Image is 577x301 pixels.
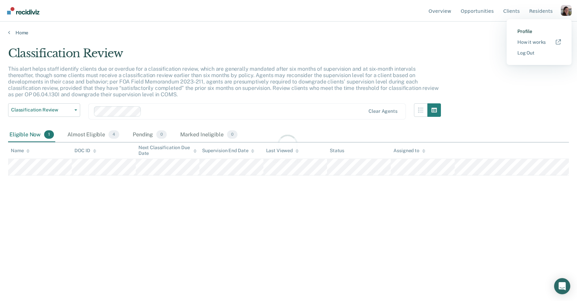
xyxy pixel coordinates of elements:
div: Eligible Now1 [8,128,55,142]
div: Last Viewed [266,148,299,154]
div: Almost Eligible4 [66,128,121,142]
span: 0 [227,130,237,139]
div: Profile menu [507,19,572,65]
p: This alert helps staff identify clients due or overdue for a classification review, which are gen... [8,66,438,98]
span: Classification Review [11,107,72,113]
button: Classification Review [8,103,80,117]
div: Clear agents [368,108,397,114]
div: Next Classification Due Date [138,145,197,156]
a: Home [8,30,569,36]
a: Profile [517,29,561,34]
div: Pending0 [131,128,168,142]
span: 0 [156,130,167,139]
a: Log Out [517,50,561,56]
img: Recidiviz [7,7,39,14]
div: Classification Review [8,46,441,66]
div: Assigned to [393,148,425,154]
span: 1 [44,130,54,139]
div: Name [11,148,30,154]
div: Marked Ineligible0 [179,128,239,142]
div: Status [330,148,344,154]
div: Supervision End Date [202,148,254,154]
button: Profile dropdown button [561,5,572,16]
div: DOC ID [74,148,96,154]
div: Open Intercom Messenger [554,278,570,294]
span: 4 [108,130,119,139]
a: How it works [517,39,561,45]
